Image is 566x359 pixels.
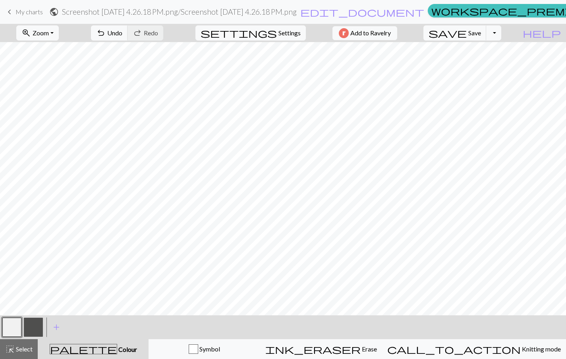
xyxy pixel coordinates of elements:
button: Save [423,25,487,41]
button: Undo [91,25,128,41]
button: Symbol [149,339,260,359]
button: Knitting mode [382,339,566,359]
span: call_to_action [387,344,521,355]
span: Select [15,345,33,353]
span: My charts [15,8,43,15]
h2: Screenshot [DATE] 4.26.18 PM.png / Screenshot [DATE] 4.26.18 PM.png [62,7,297,16]
img: Ravelry [339,28,349,38]
span: zoom_in [21,27,31,39]
span: help [523,27,561,39]
span: settings [201,27,277,39]
span: Erase [361,345,377,353]
span: Symbol [198,345,220,353]
span: highlight_alt [5,344,15,355]
button: SettingsSettings [195,25,306,41]
span: Knitting mode [521,345,561,353]
span: undo [96,27,106,39]
span: Add to Ravelry [350,28,391,38]
i: Settings [201,28,277,38]
span: add [52,322,61,333]
span: edit_document [300,6,424,17]
span: save [429,27,467,39]
span: Settings [278,28,301,38]
button: Add to Ravelry [332,26,397,40]
span: Save [468,29,481,37]
button: Erase [260,339,382,359]
span: palette [50,344,117,355]
button: Zoom [16,25,59,41]
span: public [49,6,59,17]
span: Undo [107,29,122,37]
button: Colour [38,339,149,359]
a: My charts [5,5,43,19]
span: ink_eraser [265,344,361,355]
span: Zoom [33,29,49,37]
span: keyboard_arrow_left [5,6,14,17]
span: Colour [117,345,137,353]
